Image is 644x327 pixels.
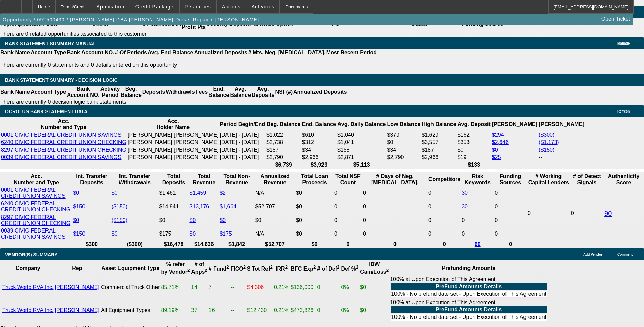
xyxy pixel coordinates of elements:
[301,139,336,146] td: $312
[391,314,547,321] td: 100% - No prefund date set - Upon Execution of This Agreement
[220,190,226,196] a: $2
[428,227,461,240] td: 0
[461,214,494,227] td: 0
[159,214,189,227] td: $0
[290,299,316,322] td: $473,826
[230,299,246,322] td: --
[436,307,502,312] b: PreFund Amounts Details
[135,4,174,10] span: Credit Package
[194,49,247,56] th: Annualized Deposits
[337,161,386,168] th: $5,113
[334,187,362,200] td: 0
[219,241,254,248] th: $1,842
[185,4,211,10] span: Resources
[255,217,295,223] div: $0
[147,49,194,56] th: Avg. End Balance
[387,147,421,153] td: $34
[285,264,288,270] sup: 2
[539,132,554,138] a: ($300)
[390,276,547,298] div: 100% at Upon Execution of This Agreement
[341,266,358,272] b: Def %
[247,266,273,272] b: $ Tot Ref
[494,227,527,240] td: 0
[428,173,461,186] th: Competitors
[255,173,295,186] th: Annualized Revenue
[230,276,246,298] td: --
[334,241,362,248] th: 0
[55,284,100,290] a: [PERSON_NAME]
[461,227,494,240] td: 0
[317,299,340,322] td: 0
[1,139,126,145] a: 6240 CIVIC FEDERAL CREDIT UNION CHECKING
[341,299,359,322] td: 0%
[189,231,196,237] a: $0
[296,187,333,200] td: $0
[112,217,127,223] a: ($150)
[266,118,301,131] th: Beg. Balance
[159,227,189,240] td: $175
[112,190,118,196] a: $0
[337,139,386,146] td: $1,041
[5,41,96,46] span: BANK STATEMENT SUMMARY-MANUAL
[127,139,219,146] td: [PERSON_NAME] [PERSON_NAME]
[159,173,189,186] th: Total Deposits
[421,139,456,146] td: $3,557
[252,4,275,10] span: Activities
[161,261,190,275] b: % refer by Vendor
[112,204,127,209] a: ($150)
[301,118,336,131] th: End. Balance
[334,214,362,227] td: 0
[571,173,603,186] th: # of Detect Signals
[112,231,118,237] a: $0
[301,161,336,168] th: $3,923
[428,214,461,227] td: 0
[130,0,179,13] button: Credit Package
[296,214,333,227] td: $0
[617,109,630,113] span: Refresh
[275,86,293,99] th: NSF(#)
[363,214,427,227] td: 0
[248,49,326,56] th: # Mts. Neg. [MEDICAL_DATA].
[457,161,491,168] th: $133
[247,276,273,298] td: $4,306
[386,268,389,273] sup: 2
[127,132,219,138] td: [PERSON_NAME] [PERSON_NAME]
[219,173,254,186] th: Total Non-Revenue
[337,132,386,138] td: $1,040
[391,291,547,297] td: 100% - No prefund date set - Upon Execution of This Agreement
[528,210,531,216] span: 0
[421,147,456,153] td: $187
[208,276,229,298] td: 7
[270,264,273,270] sup: 2
[360,299,389,322] td: $0
[161,299,190,322] td: 89.19%
[363,173,427,186] th: # Days of Neg. [MEDICAL_DATA].
[220,139,265,146] td: [DATE] - [DATE]
[96,4,124,10] span: Application
[266,132,301,138] td: $1,022
[296,227,333,240] td: $0
[387,139,421,146] td: $0
[255,204,295,210] div: $52,707
[337,264,339,270] sup: 2
[189,204,209,209] a: $13,176
[1,173,72,186] th: Acc. Number and Type
[1,132,121,138] a: 0001 CIVIC FEDERAL CREDIT UNION SAVINGS
[457,132,491,138] td: $162
[73,241,110,248] th: $300
[159,187,189,200] td: $1,461
[187,268,190,273] sup: 2
[457,118,491,131] th: Avg. Deposit
[229,86,251,99] th: Avg. Balance
[337,118,386,131] th: Avg. Daily Balance
[457,139,491,146] td: $353
[276,266,288,272] b: IRR
[115,49,147,56] th: # Of Periods
[208,86,229,99] th: End. Balance
[1,201,70,212] a: 6240 CIVIC FEDERAL CREDIT UNION CHECKING
[5,252,57,257] span: VENDOR(S) SUMMARY
[67,49,115,56] th: Bank Account NO.
[492,147,498,153] a: $0
[142,86,166,99] th: Deposits
[73,204,85,209] a: $150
